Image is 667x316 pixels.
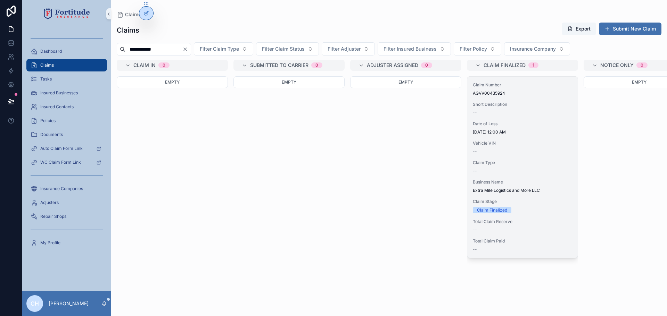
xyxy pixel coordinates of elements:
[182,46,191,52] button: Clear
[26,59,107,71] a: Claims
[125,11,141,18] span: Claims
[40,200,59,205] span: Adjusters
[473,82,572,88] span: Claim Number
[473,179,572,185] span: Business Name
[117,25,139,35] h1: Claims
[262,45,305,52] span: Filter Claim Status
[473,247,477,252] span: --
[473,160,572,165] span: Claim Type
[473,91,572,96] span: AGVV00435924
[562,23,596,35] button: Export
[165,79,180,85] span: Empty
[504,42,570,55] button: Select Button
[378,42,451,55] button: Select Button
[473,140,572,146] span: Vehicle VIN
[473,110,477,116] span: --
[133,62,156,69] span: Claim In
[49,300,89,307] p: [PERSON_NAME]
[40,160,81,165] span: WC Claim Form Link
[31,299,39,308] span: CH
[163,62,165,68] div: 0
[256,42,319,55] button: Select Button
[477,207,507,213] div: Claim Finalized
[40,146,83,151] span: Auto Claim Form Link
[22,28,111,258] div: scrollable content
[315,62,318,68] div: 0
[473,188,572,193] span: Extra Mile Logistics and More LLC
[473,129,572,135] span: [DATE] 12:00 AM
[473,121,572,127] span: Date of Loss
[641,62,643,68] div: 0
[250,62,308,69] span: Submitted to Carrier
[473,102,572,107] span: Short Description
[44,8,90,19] img: App logo
[322,42,375,55] button: Select Button
[117,11,141,18] a: Claims
[26,87,107,99] a: Insured Businesses
[40,132,63,137] span: Documents
[26,114,107,127] a: Policies
[282,79,296,85] span: Empty
[398,79,413,85] span: Empty
[473,238,572,244] span: Total Claim Paid
[328,45,361,52] span: Filter Adjuster
[454,42,501,55] button: Select Button
[40,49,62,54] span: Dashboard
[510,45,556,52] span: Insurance Company
[26,196,107,209] a: Adjusters
[26,73,107,85] a: Tasks
[40,118,56,123] span: Policies
[26,210,107,223] a: Repair Shops
[40,90,78,96] span: Insured Businesses
[599,23,661,35] button: Submit New Claim
[40,62,54,68] span: Claims
[40,214,66,219] span: Repair Shops
[484,62,526,69] span: Claim Finalized
[533,62,534,68] div: 1
[26,142,107,155] a: Auto Claim Form Link
[26,101,107,113] a: Insured Contacts
[473,168,477,174] span: --
[367,62,418,69] span: Adjuster Assigned
[473,149,477,154] span: --
[200,45,239,52] span: Filter Claim Type
[473,219,572,224] span: Total Claim Reserve
[26,182,107,195] a: Insurance Companies
[40,76,52,82] span: Tasks
[467,76,578,258] a: Claim NumberAGVV00435924Short Description--Date of Loss[DATE] 12:00 AMVehicle VIN--Claim Type--Bu...
[473,227,477,233] span: --
[194,42,253,55] button: Select Button
[40,104,74,110] span: Insured Contacts
[600,62,634,69] span: Notice Only
[460,45,487,52] span: Filter Policy
[40,240,60,246] span: My Profile
[384,45,437,52] span: Filter Insured Business
[40,186,83,191] span: Insurance Companies
[26,237,107,249] a: My Profile
[632,79,647,85] span: Empty
[26,128,107,141] a: Documents
[473,199,572,204] span: Claim Stage
[26,156,107,169] a: WC Claim Form Link
[425,62,428,68] div: 0
[26,45,107,58] a: Dashboard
